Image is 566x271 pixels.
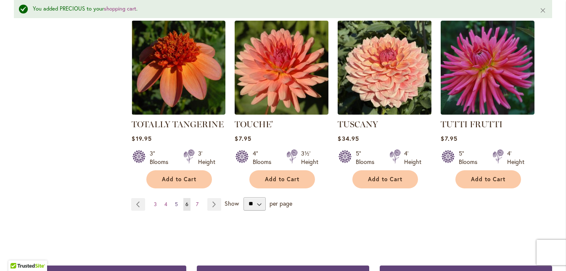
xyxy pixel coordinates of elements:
[196,201,198,207] span: 7
[235,108,328,116] a: TOUCHE'
[225,199,239,207] span: Show
[455,170,521,188] button: Add to Cart
[164,201,167,207] span: 4
[338,119,378,129] a: TUSCANY
[441,134,457,142] span: $7.95
[235,21,328,115] img: TOUCHE'
[265,176,299,183] span: Add to Cart
[249,170,315,188] button: Add to Cart
[301,149,318,166] div: 3½' Height
[441,21,534,115] img: TUTTI FRUTTI
[162,176,196,183] span: Add to Cart
[152,198,159,211] a: 3
[352,170,418,188] button: Add to Cart
[185,201,188,207] span: 6
[235,119,273,129] a: TOUCHE'
[404,149,421,166] div: 4' Height
[6,241,30,265] iframe: Launch Accessibility Center
[270,199,292,207] span: per page
[132,119,224,129] a: TOTALLY TANGERINE
[338,134,359,142] span: $34.95
[507,149,524,166] div: 4' Height
[154,201,157,207] span: 3
[33,5,527,13] div: You added PRECIOUS to your .
[104,5,136,12] a: shopping cart
[338,108,431,116] a: TUSCANY
[173,198,180,211] a: 5
[459,149,482,166] div: 5" Blooms
[368,176,402,183] span: Add to Cart
[132,21,225,115] img: TOTALLY TANGERINE
[198,149,215,166] div: 3' Height
[441,119,503,129] a: TUTTI FRUTTI
[441,108,534,116] a: TUTTI FRUTTI
[132,134,151,142] span: $19.95
[150,149,173,166] div: 3" Blooms
[338,21,431,115] img: TUSCANY
[194,198,201,211] a: 7
[471,176,505,183] span: Add to Cart
[175,201,178,207] span: 5
[356,149,379,166] div: 5" Blooms
[253,149,276,166] div: 4" Blooms
[146,170,212,188] button: Add to Cart
[235,134,251,142] span: $7.95
[132,108,225,116] a: TOTALLY TANGERINE
[162,198,169,211] a: 4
